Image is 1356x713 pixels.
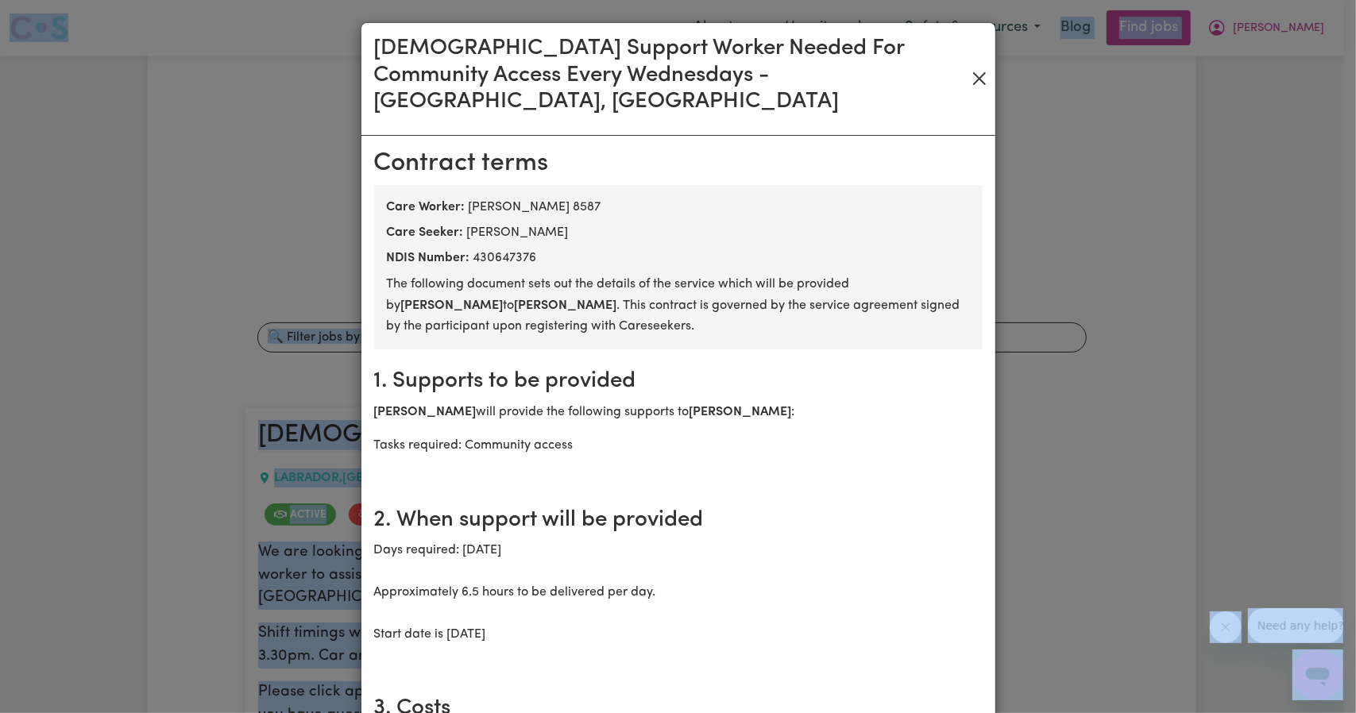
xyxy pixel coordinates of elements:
[515,299,617,312] b: [PERSON_NAME]
[1210,611,1242,643] iframe: Close message
[10,11,96,24] span: Need any help?
[374,402,983,422] p: will provide the following supports to :
[374,435,983,456] p: Tasks required: Community access
[387,252,470,264] b: NDIS Number:
[1292,649,1343,700] iframe: Button to launch messaging window
[690,406,792,418] b: [PERSON_NAME]
[1248,608,1343,643] iframe: Message from company
[971,66,989,91] button: Close
[401,299,504,312] b: [PERSON_NAME]
[374,540,983,645] p: Days required: [DATE] Approximately 6.5 hours to be delivered per day. Start date is [DATE]
[374,406,477,418] b: [PERSON_NAME]
[387,226,464,239] b: Care Seeker:
[374,368,983,395] h2: 1. Supports to be provided
[387,201,466,214] b: Care Worker:
[387,274,970,337] p: The following document sets out the details of the service which will be provided by to . This co...
[374,148,983,179] h2: Contract terms
[374,36,971,116] h3: [DEMOGRAPHIC_DATA] Support Worker Needed For Community Access Every Wednesdays - [GEOGRAPHIC_DATA...
[387,198,970,217] div: [PERSON_NAME] 8587
[374,507,983,534] h2: 2. When support will be provided
[387,223,970,242] div: [PERSON_NAME]
[387,249,970,268] div: 430647376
